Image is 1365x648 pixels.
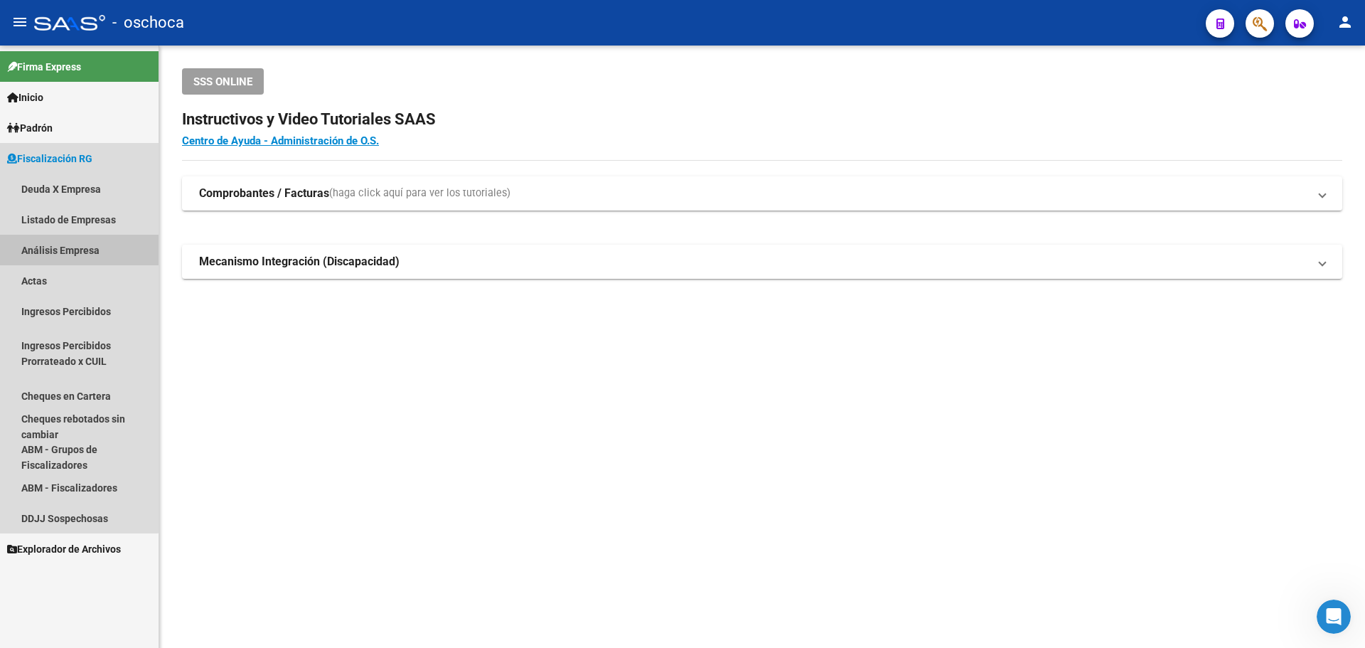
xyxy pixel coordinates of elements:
[7,541,121,557] span: Explorador de Archivos
[1337,14,1354,31] mat-icon: person
[329,186,510,201] span: (haga click aquí para ver los tutoriales)
[199,186,329,201] strong: Comprobantes / Facturas
[112,7,184,38] span: - oschoca
[1317,600,1351,634] iframe: Intercom live chat
[7,151,92,166] span: Fiscalización RG
[7,59,81,75] span: Firma Express
[193,75,252,88] span: SSS ONLINE
[7,120,53,136] span: Padrón
[199,254,400,270] strong: Mecanismo Integración (Discapacidad)
[7,90,43,105] span: Inicio
[182,176,1342,211] mat-expansion-panel-header: Comprobantes / Facturas(haga click aquí para ver los tutoriales)
[182,106,1342,133] h2: Instructivos y Video Tutoriales SAAS
[182,245,1342,279] mat-expansion-panel-header: Mecanismo Integración (Discapacidad)
[11,14,28,31] mat-icon: menu
[182,134,379,147] a: Centro de Ayuda - Administración de O.S.
[182,68,264,95] button: SSS ONLINE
